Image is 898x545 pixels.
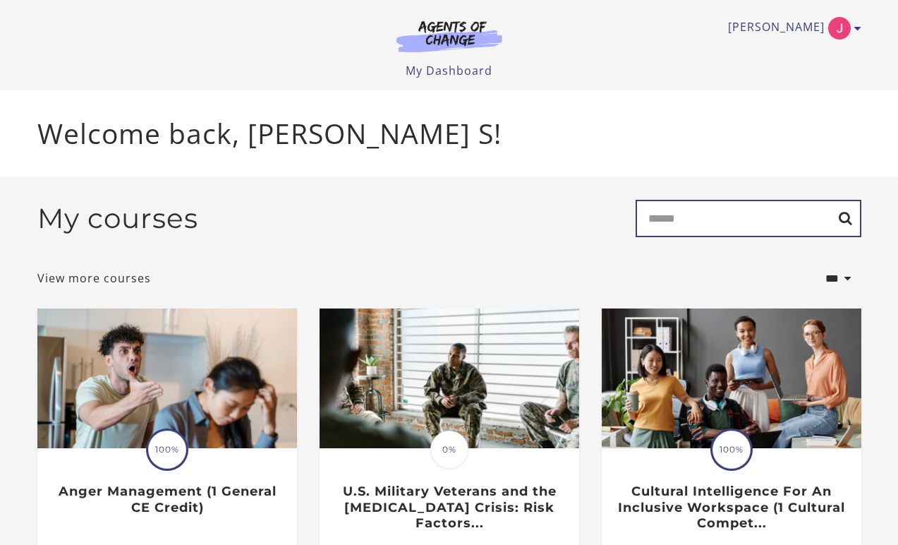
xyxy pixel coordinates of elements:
[430,431,468,469] span: 0%
[728,17,854,40] a: Toggle menu
[37,202,198,235] h2: My courses
[37,270,151,287] a: View more courses
[334,484,564,532] h3: U.S. Military Veterans and the [MEDICAL_DATA] Crisis: Risk Factors...
[37,113,861,155] p: Welcome back, [PERSON_NAME] S!
[712,431,751,469] span: 100%
[406,63,492,78] a: My Dashboard
[52,484,281,515] h3: Anger Management (1 General CE Credit)
[148,431,186,469] span: 100%
[617,484,846,532] h3: Cultural Intelligence For An Inclusive Workspace (1 Cultural Compet...
[382,20,517,52] img: Agents of Change Logo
